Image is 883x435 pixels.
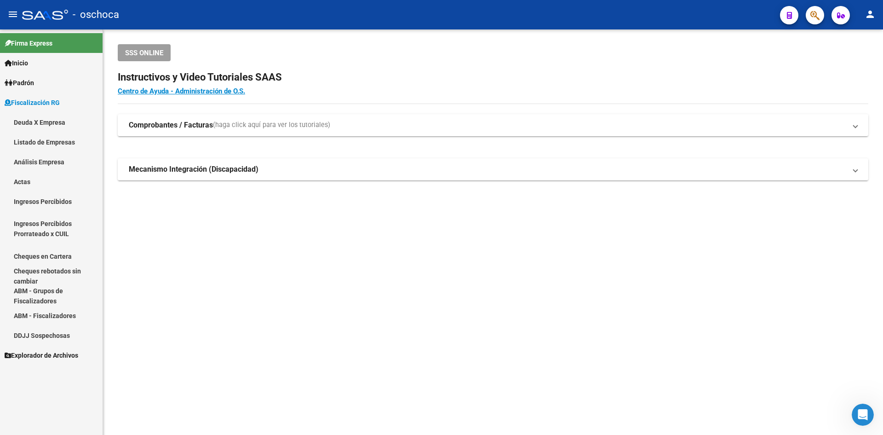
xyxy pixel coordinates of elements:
[7,9,18,20] mat-icon: menu
[125,49,163,57] span: SSS ONLINE
[852,404,874,426] iframe: Intercom live chat
[118,158,868,180] mat-expansion-panel-header: Mecanismo Integración (Discapacidad)
[118,69,868,86] h2: Instructivos y Video Tutoriales SAAS
[865,9,876,20] mat-icon: person
[118,44,171,61] button: SSS ONLINE
[5,350,78,360] span: Explorador de Archivos
[5,38,52,48] span: Firma Express
[73,5,119,25] span: - oschoca
[118,114,868,136] mat-expansion-panel-header: Comprobantes / Facturas(haga click aquí para ver los tutoriales)
[5,98,60,108] span: Fiscalización RG
[5,78,34,88] span: Padrón
[5,58,28,68] span: Inicio
[118,87,245,95] a: Centro de Ayuda - Administración de O.S.
[129,120,213,130] strong: Comprobantes / Facturas
[213,120,330,130] span: (haga click aquí para ver los tutoriales)
[129,164,258,174] strong: Mecanismo Integración (Discapacidad)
